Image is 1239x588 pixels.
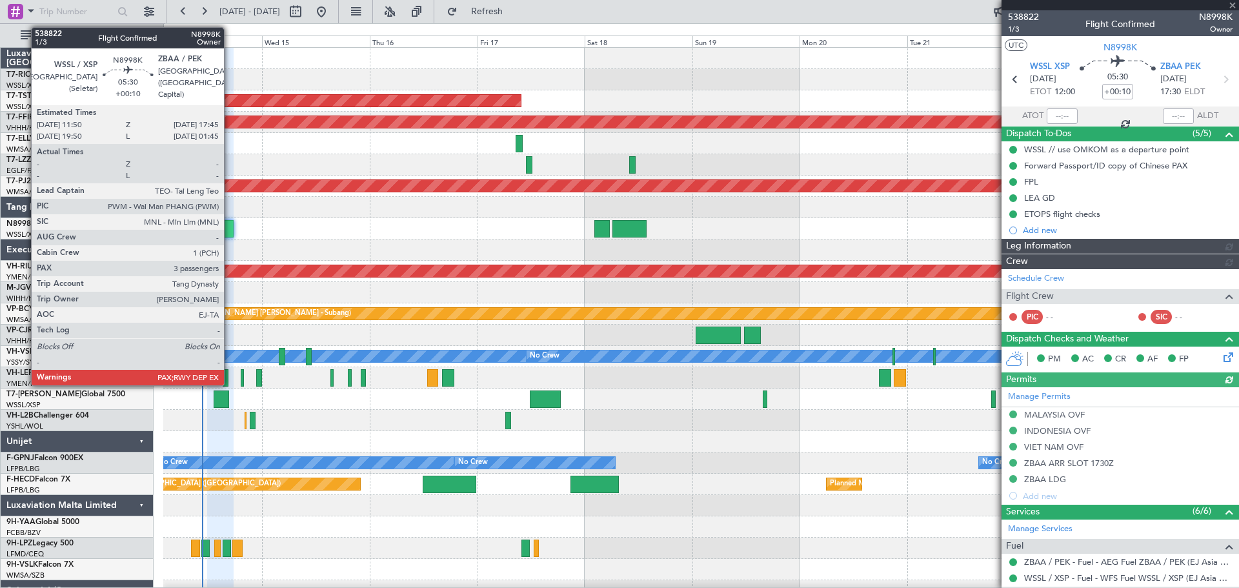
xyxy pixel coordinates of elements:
[155,35,263,47] div: Tue 14
[1030,61,1070,74] span: WSSL XSP
[39,2,114,21] input: Trip Number
[6,421,43,431] a: YSHL/WOL
[1197,110,1218,123] span: ALDT
[1006,332,1129,347] span: Dispatch Checks and Weather
[6,145,45,154] a: WMSA/SZB
[6,272,46,282] a: YMEN/MEB
[6,135,35,143] span: T7-ELLY
[6,390,125,398] a: T7-[PERSON_NAME]Global 7500
[6,540,74,547] a: 9H-LPZLegacy 500
[6,379,46,389] a: YMEN/MEB
[982,453,1012,472] div: No Crew
[1115,353,1126,366] span: CR
[1193,504,1211,518] span: (6/6)
[1008,10,1039,24] span: 538822
[6,464,40,474] a: LFPB/LBG
[6,114,65,121] a: T7-FFIFalcon 7X
[6,71,30,79] span: T7-RIC
[6,284,35,292] span: M-JGVJ
[1024,144,1189,155] div: WSSL // use OMKOM as a departure point
[478,35,585,47] div: Fri 17
[6,412,89,420] a: VH-L2BChallenger 604
[6,336,45,346] a: VHHH/HKG
[6,305,34,313] span: VP-BCY
[6,156,33,164] span: T7-LZZI
[6,561,38,569] span: 9H-VSLK
[6,305,78,313] a: VP-BCYGlobal 5000
[1006,505,1040,520] span: Services
[77,474,281,494] div: Planned Maint [GEOGRAPHIC_DATA] ([GEOGRAPHIC_DATA])
[6,518,35,526] span: 9H-YAA
[1024,208,1100,219] div: ETOPS flight checks
[1199,10,1233,24] span: N8998K
[6,156,76,164] a: T7-LZZIPraetor 600
[1024,573,1233,583] a: WSSL / XSP - Fuel - WFS Fuel WSSL / XSP (EJ Asia Only)
[1024,176,1038,187] div: FPL
[6,476,35,483] span: F-HECD
[6,102,41,112] a: WSSL/XSP
[1147,353,1158,366] span: AF
[6,454,83,462] a: F-GPNJFalcon 900EX
[830,474,1033,494] div: Planned Maint [GEOGRAPHIC_DATA] ([GEOGRAPHIC_DATA])
[50,304,351,323] div: Planned Maint [GEOGRAPHIC_DATA] (Sultan [PERSON_NAME] [PERSON_NAME] - Subang)
[6,561,74,569] a: 9H-VSLKFalcon 7X
[6,369,77,377] a: VH-LEPGlobal 6000
[1193,127,1211,140] span: (5/5)
[6,358,39,367] a: YSSY/SYD
[14,25,140,46] button: All Aircraft
[1179,353,1189,366] span: FP
[6,187,45,197] a: WMSA/SZB
[6,348,106,356] a: VH-VSKGlobal Express XRS
[1008,24,1039,35] span: 1/3
[6,540,32,547] span: 9H-LPZ
[6,123,45,133] a: VHHH/HKG
[6,412,34,420] span: VH-L2B
[6,528,41,538] a: FCBB/BZV
[1022,110,1043,123] span: ATOT
[6,166,40,176] a: EGLF/FAB
[1082,353,1094,366] span: AC
[585,35,692,47] div: Sat 18
[1085,17,1155,31] div: Flight Confirmed
[1184,86,1205,99] span: ELDT
[6,476,70,483] a: F-HECDFalcon 7X
[6,549,44,559] a: LFMD/CEQ
[6,263,33,270] span: VH-RIU
[1030,86,1051,99] span: ETOT
[460,7,514,16] span: Refresh
[1160,86,1181,99] span: 17:30
[6,348,35,356] span: VH-VSK
[219,6,280,17] span: [DATE] - [DATE]
[6,518,79,526] a: 9H-YAAGlobal 5000
[907,35,1015,47] div: Tue 21
[1024,160,1187,171] div: Forward Passport/ID copy of Chinese PAX
[6,263,86,270] a: VH-RIUHawker 800XP
[6,220,80,228] a: N8998KGlobal 6000
[1103,41,1137,54] span: N8998K
[6,485,40,495] a: LFPB/LBG
[158,453,188,472] div: No Crew
[1107,71,1128,84] span: 05:30
[6,454,34,462] span: F-GPNJ
[1199,24,1233,35] span: Owner
[1160,61,1201,74] span: ZBAA PEK
[6,220,36,228] span: N8998K
[6,81,41,90] a: WSSL/XSP
[6,71,74,79] a: T7-RICGlobal 6000
[6,327,33,334] span: VP-CJR
[1160,73,1187,86] span: [DATE]
[458,453,488,472] div: No Crew
[6,114,29,121] span: T7-FFI
[6,294,42,303] a: WIHH/HLP
[441,1,518,22] button: Refresh
[1008,523,1073,536] a: Manage Services
[6,135,57,143] a: T7-ELLYG-550
[530,347,559,366] div: No Crew
[6,284,79,292] a: M-JGVJGlobal 5000
[800,35,907,47] div: Mon 20
[6,177,71,185] a: T7-PJ29Falcon 7X
[1054,86,1075,99] span: 12:00
[6,92,32,100] span: T7-TST
[6,327,55,334] a: VP-CJRG-650
[1030,73,1056,86] span: [DATE]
